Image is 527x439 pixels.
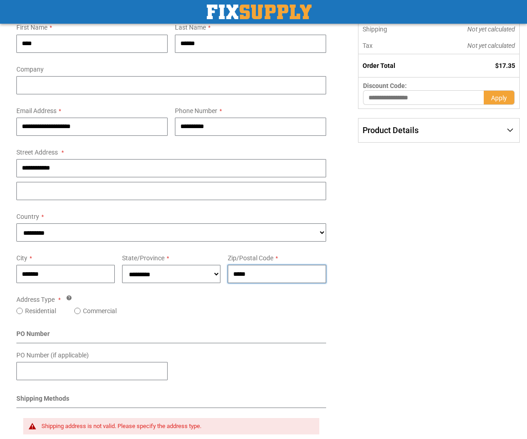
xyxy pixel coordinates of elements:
[363,62,395,69] strong: Order Total
[16,66,44,73] span: Company
[207,5,312,19] a: store logo
[16,296,55,303] span: Address Type
[467,26,515,33] span: Not yet calculated
[207,5,312,19] img: Fix Industrial Supply
[175,107,217,114] span: Phone Number
[363,26,387,33] span: Shipping
[16,24,47,31] span: First Name
[175,24,206,31] span: Last Name
[16,394,326,408] div: Shipping Methods
[228,254,273,262] span: Zip/Postal Code
[16,254,27,262] span: City
[484,90,515,105] button: Apply
[16,213,39,220] span: Country
[16,107,56,114] span: Email Address
[491,94,507,102] span: Apply
[41,423,310,430] div: Shipping address is not valid. Please specify the address type.
[363,125,419,135] span: Product Details
[16,329,326,343] div: PO Number
[16,351,89,359] span: PO Number (if applicable)
[363,82,407,89] span: Discount Code:
[122,254,164,262] span: State/Province
[83,306,117,315] label: Commercial
[467,42,515,49] span: Not yet calculated
[16,149,58,156] span: Street Address
[358,37,430,54] th: Tax
[25,306,56,315] label: Residential
[495,62,515,69] span: $17.35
